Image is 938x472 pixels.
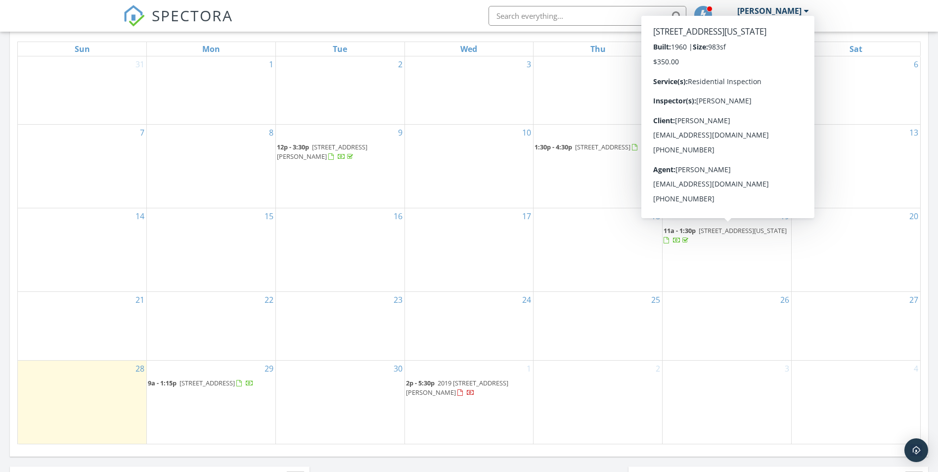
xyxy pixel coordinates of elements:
[534,361,663,444] td: Go to October 2, 2025
[791,56,920,125] td: Go to September 6, 2025
[73,42,92,56] a: Sunday
[654,361,662,377] a: Go to October 2, 2025
[699,226,787,235] span: [STREET_ADDRESS][US_STATE]
[663,208,792,292] td: Go to September 19, 2025
[535,142,659,151] a: 1:30p - 4:30p [STREET_ADDRESS]
[277,142,309,151] span: 12p - 3:30p
[275,56,404,125] td: Go to September 2, 2025
[404,208,534,292] td: Go to September 17, 2025
[722,16,809,26] div: D&d Home Inspections
[907,125,920,141] a: Go to September 13, 2025
[575,142,630,151] span: [STREET_ADDRESS]
[392,292,404,308] a: Go to September 23, 2025
[18,361,147,444] td: Go to September 28, 2025
[520,292,533,308] a: Go to September 24, 2025
[18,292,147,361] td: Go to September 21, 2025
[791,208,920,292] td: Go to September 20, 2025
[525,56,533,72] a: Go to September 3, 2025
[778,125,791,141] a: Go to September 12, 2025
[147,208,276,292] td: Go to September 15, 2025
[263,208,275,224] a: Go to September 15, 2025
[277,142,367,161] span: [STREET_ADDRESS][PERSON_NAME]
[848,42,864,56] a: Saturday
[907,292,920,308] a: Go to September 27, 2025
[406,378,508,397] span: 2019 [STREET_ADDRESS][PERSON_NAME]
[267,56,275,72] a: Go to September 1, 2025
[275,124,404,208] td: Go to September 9, 2025
[406,378,508,397] a: 2p - 5:30p 2019 [STREET_ADDRESS][PERSON_NAME]
[134,56,146,72] a: Go to August 31, 2025
[275,361,404,444] td: Go to September 30, 2025
[396,125,404,141] a: Go to September 9, 2025
[791,361,920,444] td: Go to October 4, 2025
[912,361,920,377] a: Go to October 4, 2025
[267,125,275,141] a: Go to September 8, 2025
[134,361,146,377] a: Go to September 28, 2025
[147,56,276,125] td: Go to September 1, 2025
[912,56,920,72] a: Go to September 6, 2025
[147,292,276,361] td: Go to September 22, 2025
[275,292,404,361] td: Go to September 23, 2025
[520,208,533,224] a: Go to September 17, 2025
[404,56,534,125] td: Go to September 3, 2025
[649,292,662,308] a: Go to September 25, 2025
[277,142,367,161] a: 12p - 3:30p [STREET_ADDRESS][PERSON_NAME]
[534,56,663,125] td: Go to September 4, 2025
[123,13,233,34] a: SPECTORA
[663,361,792,444] td: Go to October 3, 2025
[664,142,790,153] a: 8a - 4p [STREET_ADDRESS]
[778,208,791,224] a: Go to September 19, 2025
[907,208,920,224] a: Go to September 20, 2025
[783,361,791,377] a: Go to October 3, 2025
[406,378,533,399] a: 2p - 5:30p 2019 [STREET_ADDRESS][PERSON_NAME]
[663,124,792,208] td: Go to September 12, 2025
[148,378,254,387] a: 9a - 1:15p [STREET_ADDRESS]
[404,124,534,208] td: Go to September 10, 2025
[719,42,734,56] a: Friday
[520,125,533,141] a: Go to September 10, 2025
[331,42,349,56] a: Tuesday
[664,142,770,151] a: 8a - 4p [STREET_ADDRESS]
[778,292,791,308] a: Go to September 26, 2025
[534,124,663,208] td: Go to September 11, 2025
[406,378,435,387] span: 2p - 5:30p
[489,6,686,26] input: Search everything...
[200,42,222,56] a: Monday
[152,5,233,26] span: SPECTORA
[783,56,791,72] a: Go to September 5, 2025
[147,124,276,208] td: Go to September 8, 2025
[686,142,742,151] span: [STREET_ADDRESS]
[134,292,146,308] a: Go to September 21, 2025
[179,378,235,387] span: [STREET_ADDRESS]
[18,56,147,125] td: Go to August 31, 2025
[525,361,533,377] a: Go to October 1, 2025
[664,225,790,246] a: 11a - 1:30p [STREET_ADDRESS][US_STATE]
[664,226,696,235] span: 11a - 1:30p
[534,292,663,361] td: Go to September 25, 2025
[18,124,147,208] td: Go to September 7, 2025
[263,292,275,308] a: Go to September 22, 2025
[138,125,146,141] a: Go to September 7, 2025
[663,56,792,125] td: Go to September 5, 2025
[277,142,403,163] a: 12p - 3:30p [STREET_ADDRESS][PERSON_NAME]
[396,56,404,72] a: Go to September 2, 2025
[147,361,276,444] td: Go to September 29, 2025
[263,361,275,377] a: Go to September 29, 2025
[458,42,479,56] a: Wednesday
[275,208,404,292] td: Go to September 16, 2025
[404,361,534,444] td: Go to October 1, 2025
[654,56,662,72] a: Go to September 4, 2025
[148,378,274,389] a: 9a - 1:15p [STREET_ADDRESS]
[904,438,928,462] div: Open Intercom Messenger
[535,142,572,151] span: 1:30p - 4:30p
[404,292,534,361] td: Go to September 24, 2025
[791,292,920,361] td: Go to September 27, 2025
[791,124,920,208] td: Go to September 13, 2025
[664,142,683,151] span: 8a - 4p
[649,208,662,224] a: Go to September 18, 2025
[737,6,802,16] div: [PERSON_NAME]
[134,208,146,224] a: Go to September 14, 2025
[392,208,404,224] a: Go to September 16, 2025
[534,208,663,292] td: Go to September 18, 2025
[663,292,792,361] td: Go to September 26, 2025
